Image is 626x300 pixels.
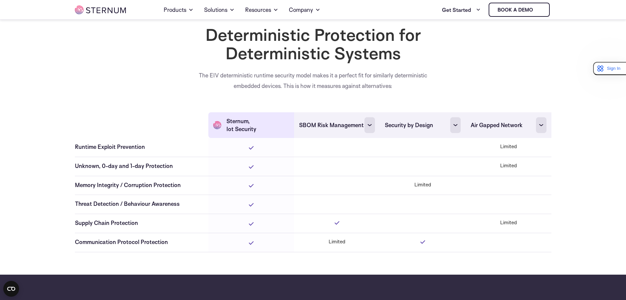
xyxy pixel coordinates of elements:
div: Runtime Exploit Prevention [75,143,203,151]
td: Limited [466,138,551,157]
h2: Deterministic Protection for Deterministic Systems [193,25,433,62]
td: Limited [466,157,551,176]
td: Limited [380,176,466,195]
div: Unknown, 0-day and 1-day Protection [75,162,203,170]
div: Memory Integrity / Corruption Protection [75,181,203,189]
a: Resources [245,1,278,19]
p: The EIV deterministic runtime security model makes it a perfect fit for similarly deterministic e... [193,70,433,91]
td: Limited [294,233,380,252]
td: Limited [466,214,551,233]
div: Threat Detection / Behaviour Awareness [75,200,203,208]
a: Products [164,1,194,19]
span: SBOM Risk Management [299,121,364,129]
img: sternum iot [536,7,541,13]
a: Book a demo [489,3,550,17]
img: sternum iot [75,6,126,14]
button: Open CMP widget [3,281,19,297]
div: Communication Protocol Protection [75,238,203,246]
a: Get Started [442,3,481,16]
a: Solutions [204,1,235,19]
div: Sternum, Iot Security [213,117,289,133]
a: Company [289,1,320,19]
span: Security by Design [385,121,433,129]
div: Supply Chain Protection [75,219,203,227]
span: Air Gapped Network [471,121,522,129]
